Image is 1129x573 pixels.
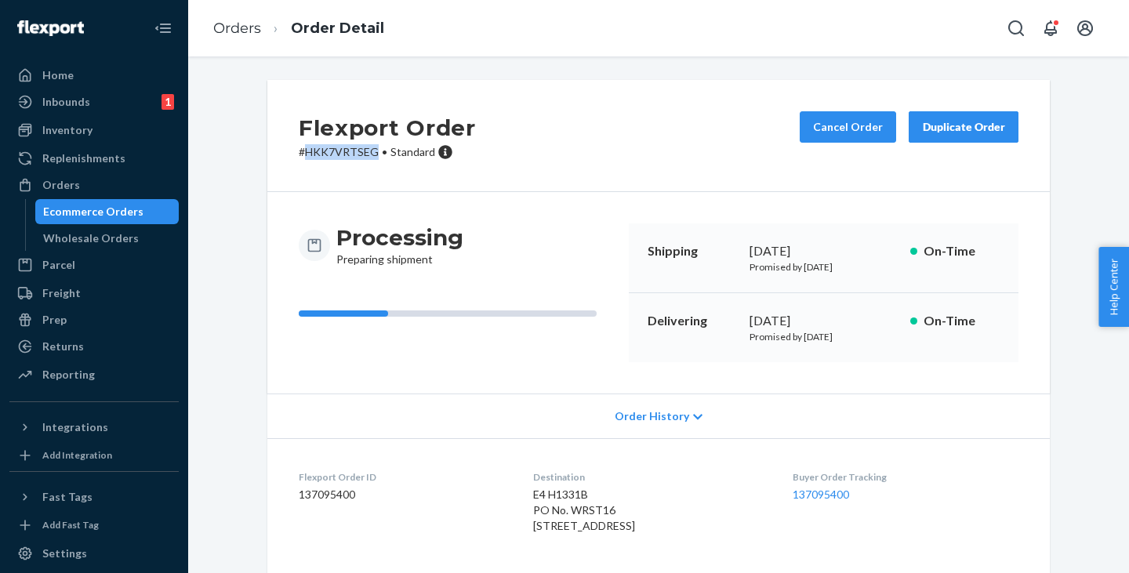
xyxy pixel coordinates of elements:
[42,489,93,505] div: Fast Tags
[533,470,767,484] dt: Destination
[42,257,75,273] div: Parcel
[336,223,463,267] div: Preparing shipment
[648,312,737,330] p: Delivering
[43,204,143,219] div: Ecommerce Orders
[299,144,476,160] p: # HKK7VRTSEG
[390,145,435,158] span: Standard
[9,89,179,114] a: Inbounds1
[35,226,180,251] a: Wholesale Orders
[750,330,898,343] p: Promised by [DATE]
[42,312,67,328] div: Prep
[615,408,689,424] span: Order History
[42,546,87,561] div: Settings
[299,111,476,144] h2: Flexport Order
[42,122,93,138] div: Inventory
[42,151,125,166] div: Replenishments
[793,488,849,501] a: 137095400
[42,285,81,301] div: Freight
[42,94,90,110] div: Inbounds
[35,199,180,224] a: Ecommerce Orders
[17,20,84,36] img: Flexport logo
[9,362,179,387] a: Reporting
[750,242,898,260] div: [DATE]
[9,334,179,359] a: Returns
[42,339,84,354] div: Returns
[9,118,179,143] a: Inventory
[9,516,179,535] a: Add Fast Tag
[924,312,1000,330] p: On-Time
[9,252,179,277] a: Parcel
[924,242,1000,260] p: On-Time
[382,145,387,158] span: •
[800,111,896,143] button: Cancel Order
[9,446,179,465] a: Add Integration
[793,470,1018,484] dt: Buyer Order Tracking
[336,223,463,252] h3: Processing
[9,415,179,440] button: Integrations
[9,484,179,510] button: Fast Tags
[1098,247,1129,327] button: Help Center
[1069,13,1101,44] button: Open account menu
[162,94,174,110] div: 1
[42,518,99,531] div: Add Fast Tag
[213,20,261,37] a: Orders
[9,307,179,332] a: Prep
[533,488,635,532] span: E4 H1331B PO No. WRST16 [STREET_ADDRESS]
[750,260,898,274] p: Promised by [DATE]
[291,20,384,37] a: Order Detail
[42,448,112,462] div: Add Integration
[42,67,74,83] div: Home
[43,230,139,246] div: Wholesale Orders
[9,146,179,171] a: Replenishments
[9,63,179,88] a: Home
[42,367,95,383] div: Reporting
[147,13,179,44] button: Close Navigation
[750,312,898,330] div: [DATE]
[9,281,179,306] a: Freight
[42,177,80,193] div: Orders
[1000,13,1032,44] button: Open Search Box
[648,242,737,260] p: Shipping
[299,487,508,502] dd: 137095400
[299,470,508,484] dt: Flexport Order ID
[42,419,108,435] div: Integrations
[909,111,1018,143] button: Duplicate Order
[9,541,179,566] a: Settings
[201,5,397,52] ol: breadcrumbs
[922,119,1005,135] div: Duplicate Order
[9,172,179,198] a: Orders
[1035,13,1066,44] button: Open notifications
